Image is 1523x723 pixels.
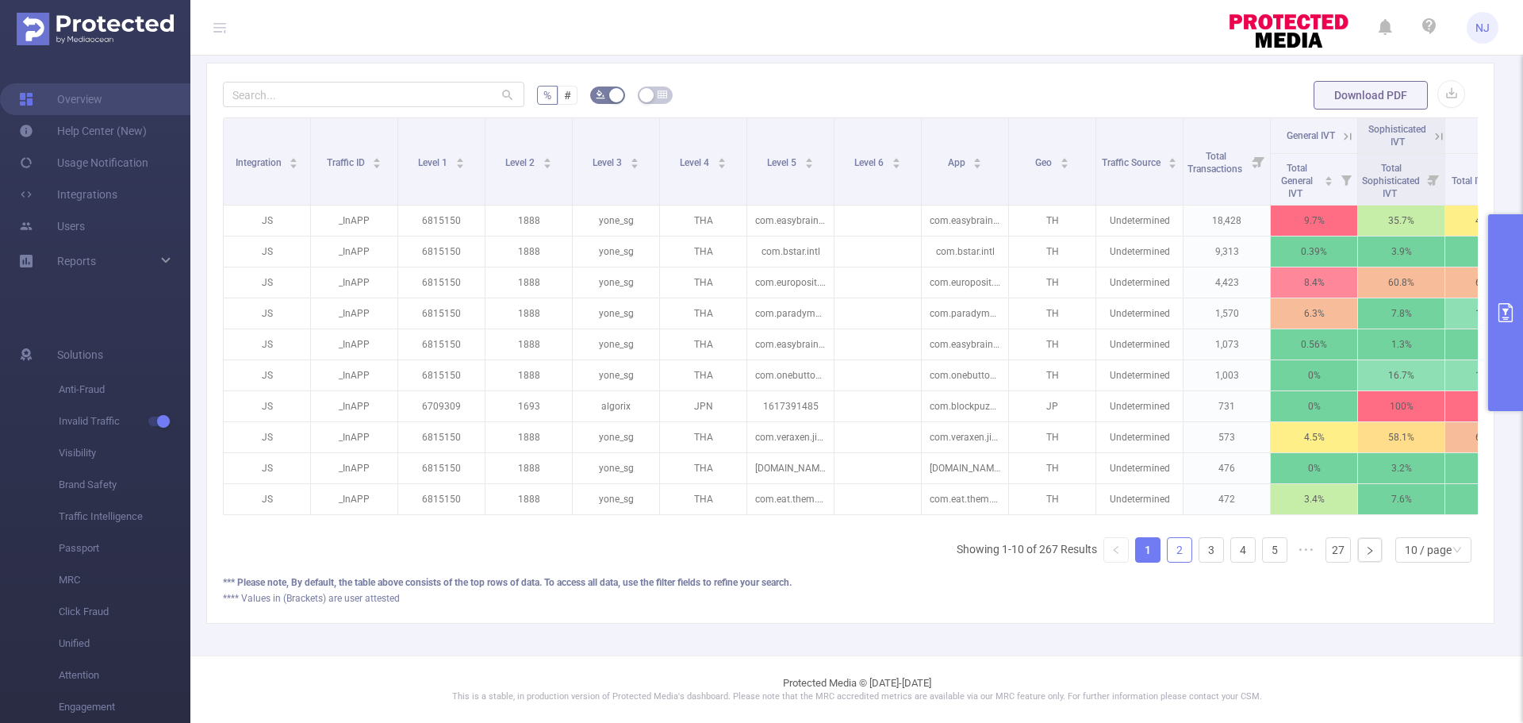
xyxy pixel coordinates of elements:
li: 3 [1199,537,1224,563]
a: 5 [1263,538,1287,562]
li: Next Page [1357,537,1383,563]
p: 8.4% [1271,267,1357,298]
p: TH [1009,267,1095,298]
p: _InAPP [311,453,397,483]
span: Total IVT [1452,175,1491,187]
p: 1888 [485,206,572,236]
p: JS [224,329,310,360]
i: icon: caret-down [455,162,464,167]
span: % [543,89,551,102]
p: yone_sg [573,484,659,514]
div: Sort [892,156,901,165]
span: Sophisticated IVT [1368,124,1426,148]
div: *** Please note, By default, the table above consists of the top rows of data. To access all data... [223,575,1478,590]
p: TH [1009,453,1095,483]
div: Sort [1324,174,1333,183]
p: com.eat.them.all [747,484,834,514]
p: JP [1009,391,1095,421]
p: _InAPP [311,267,397,298]
p: JS [224,267,310,298]
p: THA [660,329,746,360]
span: MRC [59,564,190,596]
p: com.easybrain.art.puzzle [922,206,1008,236]
p: Undetermined [1096,391,1183,421]
p: com.easybrain.art.puzzle [747,206,834,236]
li: Showing 1-10 of 267 Results [957,537,1097,563]
p: 731 [1183,391,1270,421]
p: _InAPP [311,298,397,329]
li: 1 [1135,537,1160,563]
p: 1,003 [1183,360,1270,390]
span: General IVT [1287,130,1335,141]
span: Invalid Traffic [59,406,190,437]
span: Level 2 [505,157,537,168]
li: Previous Page [1103,537,1129,563]
p: com.onebutton.mrsuper2 [747,360,834,390]
div: **** Values in (Brackets) are user attested [223,591,1478,606]
p: yone_sg [573,298,659,329]
p: THA [660,298,746,329]
i: icon: caret-up [290,156,298,160]
i: icon: caret-up [455,156,464,160]
i: icon: left [1111,545,1121,555]
i: Filter menu [1335,154,1357,205]
p: Undetermined [1096,453,1183,483]
p: THA [660,484,746,514]
p: 0.56% [1271,329,1357,360]
p: 1,570 [1183,298,1270,329]
p: 100% [1358,391,1444,421]
i: icon: caret-up [973,156,982,160]
span: Traffic ID [327,157,367,168]
p: JS [224,206,310,236]
p: yone_sg [573,267,659,298]
p: 6815150 [398,329,485,360]
p: com.paradyme.citysmash2 [922,298,1008,329]
p: com.veraxen.jigsaw [747,422,834,452]
p: 4,423 [1183,267,1270,298]
span: Integration [236,157,284,168]
p: yone_sg [573,237,659,267]
input: Search... [223,82,524,107]
p: This is a stable, in production version of Protected Media's dashboard. Please note that the MRC ... [230,690,1483,704]
p: TH [1009,206,1095,236]
span: Anti-Fraud [59,374,190,406]
p: 18,428 [1183,206,1270,236]
p: _InAPP [311,206,397,236]
p: _InAPP [311,237,397,267]
span: Brand Safety [59,469,190,501]
p: 1,073 [1183,329,1270,360]
p: [DOMAIN_NAME] [922,453,1008,483]
p: 1.3% [1358,329,1444,360]
p: com.bstar.intl [747,237,834,267]
a: 1 [1136,538,1160,562]
a: Overview [19,83,102,115]
div: Sort [543,156,552,165]
p: 9.7% [1271,206,1357,236]
span: Total General IVT [1281,163,1313,199]
i: icon: caret-down [1060,162,1068,167]
p: JPN [660,391,746,421]
i: icon: caret-down [1325,179,1333,184]
p: 58.1% [1358,422,1444,452]
p: 0% [1271,391,1357,421]
i: Filter menu [1422,154,1444,205]
span: Level 4 [680,157,712,168]
span: Engagement [59,691,190,723]
p: 0% [1271,360,1357,390]
span: Traffic Source [1102,157,1163,168]
i: icon: caret-up [804,156,813,160]
p: 1888 [485,298,572,329]
p: 6.3% [1271,298,1357,329]
p: Undetermined [1096,267,1183,298]
p: _InAPP [311,484,397,514]
a: Help Center (New) [19,115,147,147]
p: 1888 [485,267,572,298]
a: Usage Notification [19,147,148,179]
p: com.easybrain.number.sums.puzzle [922,329,1008,360]
span: Click Fraud [59,596,190,628]
div: Sort [1168,156,1177,165]
p: 6815150 [398,360,485,390]
i: icon: caret-up [1325,174,1333,179]
p: Undetermined [1096,206,1183,236]
p: 6815150 [398,206,485,236]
